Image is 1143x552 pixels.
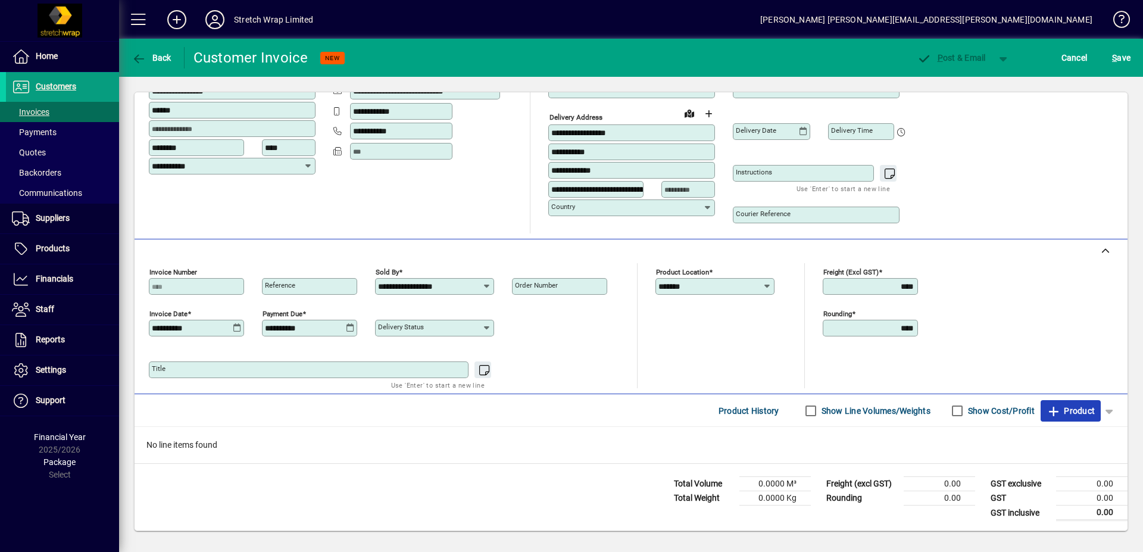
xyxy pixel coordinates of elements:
[36,213,70,223] span: Suppliers
[6,42,119,71] a: Home
[6,102,119,122] a: Invoices
[719,401,779,420] span: Product History
[193,48,308,67] div: Customer Invoice
[6,142,119,163] a: Quotes
[656,268,709,276] mat-label: Product location
[149,310,188,318] mat-label: Invoice date
[938,53,943,63] span: P
[736,168,772,176] mat-label: Instructions
[985,506,1056,520] td: GST inclusive
[1056,477,1128,491] td: 0.00
[6,325,119,355] a: Reports
[904,477,975,491] td: 0.00
[158,9,196,30] button: Add
[831,126,873,135] mat-label: Delivery time
[152,364,165,373] mat-label: Title
[132,53,171,63] span: Back
[551,202,575,211] mat-label: Country
[1047,401,1095,420] span: Product
[668,477,739,491] td: Total Volume
[917,53,986,63] span: ost & Email
[36,335,65,344] span: Reports
[714,400,784,422] button: Product History
[6,355,119,385] a: Settings
[1112,48,1130,67] span: ave
[668,491,739,506] td: Total Weight
[1058,47,1091,68] button: Cancel
[36,304,54,314] span: Staff
[6,204,119,233] a: Suppliers
[966,405,1035,417] label: Show Cost/Profit
[823,310,852,318] mat-label: Rounding
[6,295,119,325] a: Staff
[265,281,295,289] mat-label: Reference
[36,365,66,375] span: Settings
[36,82,76,91] span: Customers
[12,127,57,137] span: Payments
[135,427,1128,463] div: No line items found
[149,268,197,276] mat-label: Invoice number
[515,281,558,289] mat-label: Order number
[985,491,1056,506] td: GST
[680,104,699,123] a: View on map
[736,210,791,218] mat-label: Courier Reference
[325,54,340,62] span: NEW
[263,310,302,318] mat-label: Payment due
[699,104,718,123] button: Choose address
[819,405,930,417] label: Show Line Volumes/Weights
[6,183,119,203] a: Communications
[6,264,119,294] a: Financials
[1056,491,1128,506] td: 0.00
[6,386,119,416] a: Support
[391,378,485,392] mat-hint: Use 'Enter' to start a new line
[36,274,73,283] span: Financials
[36,51,58,61] span: Home
[6,163,119,183] a: Backorders
[911,47,992,68] button: Post & Email
[739,477,811,491] td: 0.0000 M³
[12,148,46,157] span: Quotes
[378,323,424,331] mat-label: Delivery status
[760,10,1092,29] div: [PERSON_NAME] [PERSON_NAME][EMAIL_ADDRESS][PERSON_NAME][DOMAIN_NAME]
[1109,47,1133,68] button: Save
[823,268,879,276] mat-label: Freight (excl GST)
[129,47,174,68] button: Back
[1056,506,1128,520] td: 0.00
[6,234,119,264] a: Products
[1041,400,1101,422] button: Product
[12,107,49,117] span: Invoices
[12,188,82,198] span: Communications
[376,268,399,276] mat-label: Sold by
[820,491,904,506] td: Rounding
[985,477,1056,491] td: GST exclusive
[904,491,975,506] td: 0.00
[34,432,86,442] span: Financial Year
[1112,53,1117,63] span: S
[36,395,65,405] span: Support
[12,168,61,177] span: Backorders
[797,182,890,195] mat-hint: Use 'Enter' to start a new line
[234,10,314,29] div: Stretch Wrap Limited
[43,457,76,467] span: Package
[820,477,904,491] td: Freight (excl GST)
[36,244,70,253] span: Products
[1104,2,1128,41] a: Knowledge Base
[196,9,234,30] button: Profile
[119,47,185,68] app-page-header-button: Back
[1061,48,1088,67] span: Cancel
[736,126,776,135] mat-label: Delivery date
[739,491,811,506] td: 0.0000 Kg
[6,122,119,142] a: Payments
